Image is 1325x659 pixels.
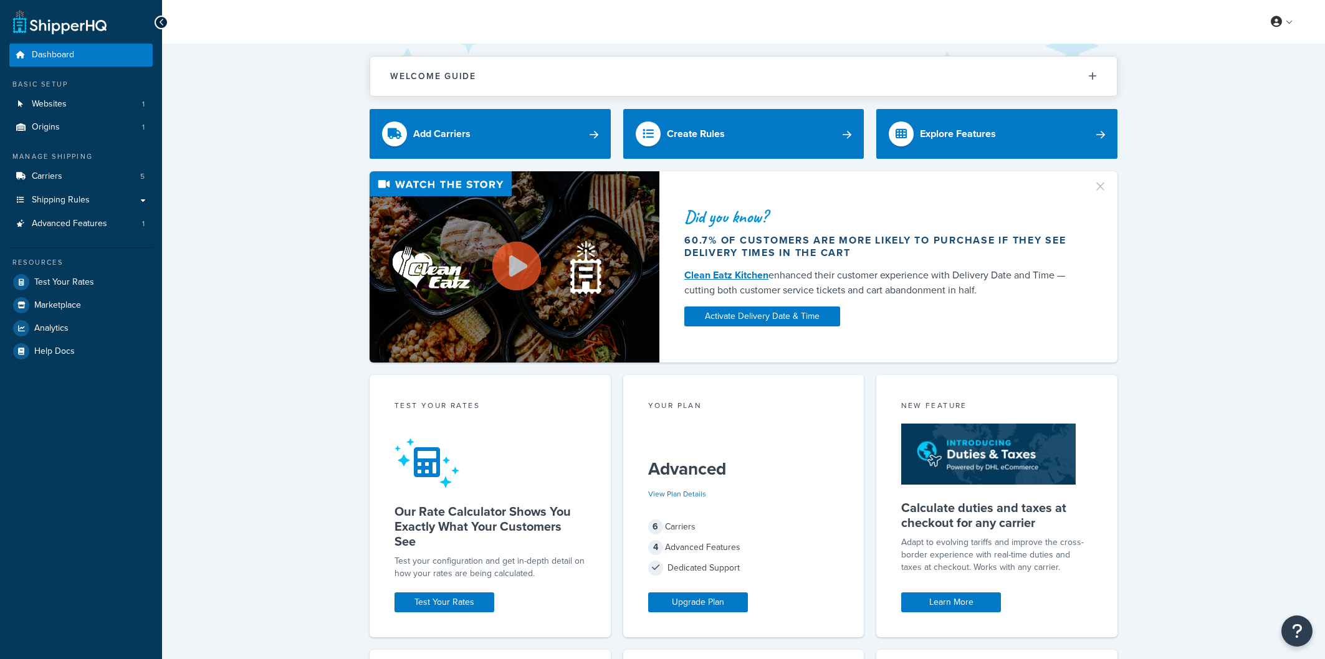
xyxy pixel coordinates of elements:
span: Carriers [32,171,62,182]
span: 4 [648,540,663,555]
a: Help Docs [9,340,153,363]
span: Advanced Features [32,219,107,229]
a: Analytics [9,317,153,339]
a: Dashboard [9,44,153,67]
a: Activate Delivery Date & Time [684,306,840,326]
a: Learn More [901,592,1001,612]
h5: Our Rate Calculator Shows You Exactly What Your Customers See [395,504,586,549]
a: Upgrade Plan [648,592,748,612]
span: Test Your Rates [34,277,94,288]
span: 6 [648,519,663,534]
span: Dashboard [32,50,74,60]
div: Create Rules [667,125,725,143]
a: Add Carriers [370,109,611,159]
span: 5 [140,171,145,182]
a: Advanced Features1 [9,212,153,235]
div: Advanced Features [648,539,839,556]
div: Explore Features [920,125,996,143]
li: Carriers [9,165,153,188]
div: Resources [9,257,153,268]
div: Dedicated Support [648,559,839,577]
a: Clean Eatz Kitchen [684,268,768,282]
button: Welcome Guide [370,57,1117,96]
li: Websites [9,93,153,116]
button: Open Resource Center [1281,615,1313,647]
span: Origins [32,122,60,133]
a: Websites1 [9,93,153,116]
a: Marketplace [9,294,153,316]
div: Test your configuration and get in-depth detail on how your rates are being calculated. [395,555,586,580]
h5: Calculate duties and taxes at checkout for any carrier [901,500,1093,530]
div: 60.7% of customers are more likely to purchase if they see delivery times in the cart [684,234,1078,259]
div: Your Plan [648,400,839,414]
div: Basic Setup [9,79,153,90]
span: Help Docs [34,346,75,357]
div: Manage Shipping [9,151,153,162]
span: Websites [32,99,67,110]
div: enhanced their customer experience with Delivery Date and Time — cutting both customer service ti... [684,268,1078,298]
a: Shipping Rules [9,189,153,212]
h2: Welcome Guide [390,72,476,81]
a: Explore Features [876,109,1117,159]
div: Test your rates [395,400,586,414]
div: Carriers [648,518,839,536]
h5: Advanced [648,459,839,479]
span: Shipping Rules [32,195,90,206]
a: Test Your Rates [395,592,494,612]
a: Test Your Rates [9,271,153,293]
li: Advanced Features [9,212,153,235]
li: Origins [9,116,153,139]
a: View Plan Details [648,488,706,500]
p: Adapt to evolving tariffs and improve the cross-border experience with real-time duties and taxes... [901,536,1093,574]
div: New Feature [901,400,1093,414]
span: 1 [142,219,145,229]
span: Marketplace [34,300,81,311]
div: Add Carriers [413,125,471,143]
span: 1 [142,122,145,133]
span: 1 [142,99,145,110]
a: Origins1 [9,116,153,139]
a: Carriers5 [9,165,153,188]
img: Video thumbnail [370,171,659,363]
span: Analytics [34,323,69,334]
div: Did you know? [684,208,1078,225]
a: Create Rules [623,109,864,159]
